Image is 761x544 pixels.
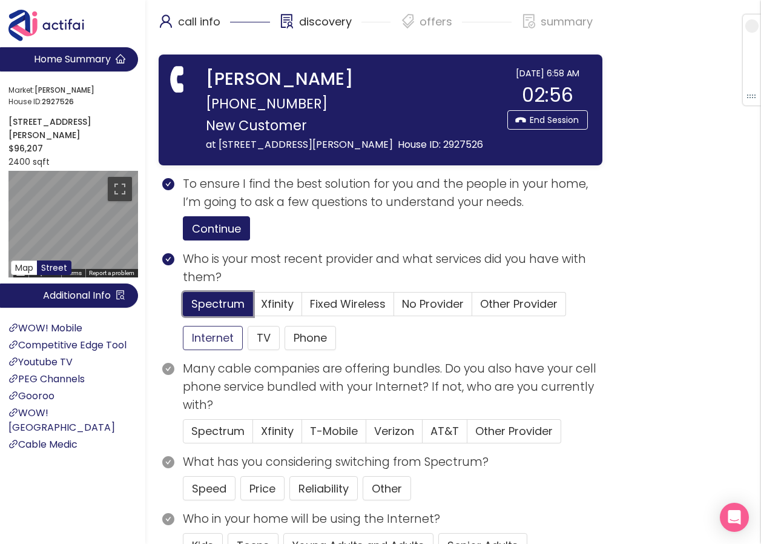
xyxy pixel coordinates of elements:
[310,296,386,311] span: Fixed Wireless
[8,116,91,141] strong: [STREET_ADDRESS][PERSON_NAME]
[8,142,43,154] strong: $96,207
[8,391,18,400] span: link
[183,360,602,415] p: Many cable companies are offering bundles. Do you also have your cell phone service bundled with ...
[162,456,174,468] span: check-circle
[178,12,220,32] p: call info
[8,437,77,451] a: Cable Medic
[183,510,602,528] p: Who in your home will be using the Internet?
[507,80,588,110] div: 02:56
[507,67,588,80] div: [DATE] 6:58 AM
[480,296,558,311] span: Other Provider
[183,175,602,211] p: To ensure I find the best solution for you and the people in your home, I’m going to ask a few qu...
[162,253,174,265] span: check-circle
[280,14,294,28] span: solution
[8,408,18,417] span: link
[430,423,459,439] span: AT&T
[8,171,138,277] div: Map
[35,85,94,95] strong: [PERSON_NAME]
[8,357,18,367] span: link
[41,262,67,274] span: Street
[522,14,536,28] span: file-done
[8,406,115,434] a: WOW! [GEOGRAPHIC_DATA]
[166,67,191,92] span: phone
[162,363,174,375] span: check-circle
[8,171,138,277] div: Street View
[8,323,18,333] span: link
[162,513,174,525] span: check-circle
[183,476,236,500] button: Speed
[183,453,602,471] p: What has you considering switching from Spectrum?
[206,67,354,92] strong: [PERSON_NAME]
[541,12,593,32] p: summary
[8,374,18,383] span: link
[183,216,250,240] button: Continue
[162,178,174,190] span: check-circle
[400,12,512,42] div: offers
[280,12,391,42] div: discovery
[8,10,96,41] img: Actifai Logo
[159,12,270,42] div: call info
[507,110,588,130] button: End Session
[8,338,127,352] a: Competitive Edge Tool
[183,250,602,287] p: Who is your most recent provider and what services did you have with them?
[240,476,285,500] button: Price
[720,503,749,532] div: Open Intercom Messenger
[402,296,464,311] span: No Provider
[289,476,358,500] button: Reliability
[310,423,358,439] span: T-Mobile
[8,85,134,96] span: Market:
[285,326,336,350] button: Phone
[65,270,82,276] a: Terms (opens in new tab)
[206,92,328,115] span: [PHONE_NUMBER]
[8,355,73,369] a: Youtube TV
[159,14,173,28] span: user
[8,155,138,168] p: 2400 sqft
[261,296,294,311] span: Xfinity
[191,423,245,439] span: Spectrum
[191,296,245,311] span: Spectrum
[401,14,415,28] span: tags
[89,270,134,276] a: Report a problem
[15,262,33,274] span: Map
[8,372,85,386] a: PEG Channels
[8,389,54,403] a: Gooroo
[363,476,411,500] button: Other
[261,423,294,439] span: Xfinity
[183,326,243,350] button: Internet
[8,321,82,335] a: WOW! Mobile
[420,12,452,32] p: offers
[8,96,134,108] span: House ID:
[42,96,74,107] strong: 2927526
[8,439,18,449] span: link
[521,12,593,42] div: summary
[398,138,483,151] span: House ID: 2927526
[248,326,280,350] button: TV
[374,423,414,439] span: Verizon
[206,115,501,136] p: New Customer
[8,340,18,350] span: link
[299,12,352,32] p: discovery
[206,138,393,151] span: at [STREET_ADDRESS][PERSON_NAME]
[475,423,553,439] span: Other Provider
[108,177,132,201] button: Toggle fullscreen view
